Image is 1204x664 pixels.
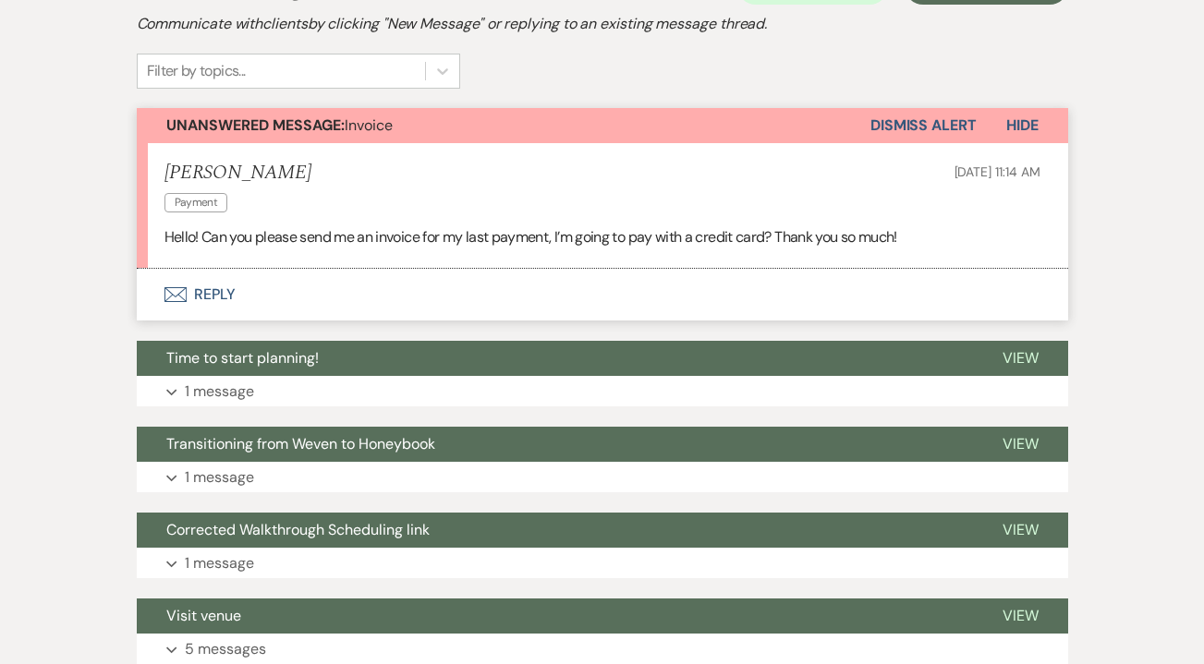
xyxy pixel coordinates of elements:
button: View [973,598,1068,634]
button: View [973,341,1068,376]
p: 1 message [185,380,254,404]
div: Filter by topics... [147,60,246,82]
span: View [1003,434,1039,453]
p: 1 message [185,465,254,489]
button: 1 message [137,462,1068,493]
button: Visit venue [137,598,973,634]
button: 1 message [137,548,1068,579]
button: View [973,427,1068,462]
button: Hide [977,108,1068,143]
button: Transitioning from Weven to Honeybook [137,427,973,462]
span: Payment [164,193,228,212]
p: Hello! Can you please send me an invoice for my last payment, I’m going to pay with a credit card... [164,225,1040,249]
strong: Unanswered Message: [166,115,345,135]
span: Corrected Walkthrough Scheduling link [166,520,430,539]
button: View [973,513,1068,548]
button: Corrected Walkthrough Scheduling link [137,513,973,548]
span: Transitioning from Weven to Honeybook [166,434,435,453]
button: Time to start planning! [137,341,973,376]
span: [DATE] 11:14 AM [955,163,1040,180]
h2: Communicate with clients by clicking "New Message" or replying to an existing message thread. [137,13,1068,35]
span: View [1003,520,1039,539]
button: Unanswered Message:Invoice [137,108,870,143]
p: 5 messages [185,637,266,661]
span: Invoice [166,115,393,135]
span: Time to start planning! [166,348,319,368]
span: View [1003,606,1039,625]
span: Visit venue [166,606,241,625]
h5: [PERSON_NAME] [164,162,311,185]
p: 1 message [185,551,254,575]
button: 1 message [137,376,1068,407]
span: View [1003,348,1039,368]
button: Dismiss Alert [870,108,977,143]
button: Reply [137,269,1068,320]
span: Hide [1006,115,1039,135]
